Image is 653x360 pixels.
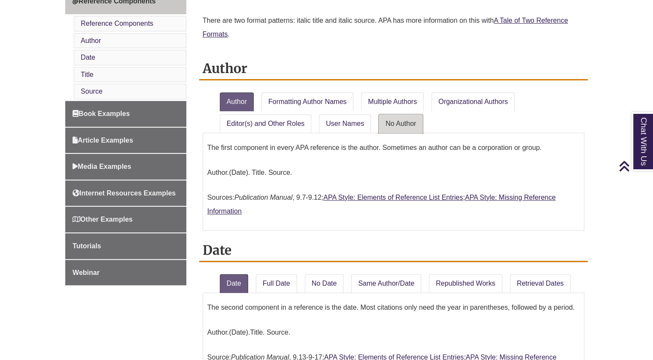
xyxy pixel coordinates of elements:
a: Title [81,71,94,78]
a: No Author [379,114,423,133]
a: Tutorials [65,233,186,259]
a: Retrieval Dates [510,274,571,293]
h2: Author [199,58,588,80]
a: Formatting Author Names [261,92,353,111]
a: User Names [319,114,371,133]
a: Editor(s) and Other Roles [220,114,311,133]
a: Article Examples [65,128,186,153]
span: Media Examples [73,163,131,170]
h2: Date [199,239,588,262]
a: Source [81,88,103,95]
a: APA Style: Missing Reference Information [207,194,556,215]
a: Republished Works [429,274,502,293]
p: Author. Title. Source. [207,322,580,343]
span: Webinar [73,269,100,276]
p: The first component in every APA reference is the author. Sometimes an author can be a corporatio... [207,137,580,158]
span: Other Examples [73,216,133,223]
a: Same Author/Date [351,274,421,293]
span: Article Examples [73,137,133,144]
em: Publication Manual [234,194,292,201]
span: Internet Resources Examples [73,189,176,197]
p: The second component in a reference is the date. Most citations only need the year in parentheses... [207,297,580,318]
a: Back to Top [619,160,651,172]
a: Book Examples [65,101,186,127]
span: Book Examples [73,110,130,117]
p: (Date). Title. Source. [207,162,580,183]
a: Author [81,37,101,44]
span: (Date). [229,329,250,336]
a: A Tale of Two Reference Formats [203,17,568,38]
a: Full Date [256,274,297,293]
a: Other Examples [65,207,186,232]
span: Tutorials [73,242,101,250]
a: Webinar [65,260,186,286]
a: Multiple Authors [361,92,424,111]
a: Date [81,54,95,61]
a: Reference Components [81,20,153,27]
p: There are two format patterns: italic title and italic source. APA has more information on this w... [203,10,584,45]
a: Media Examples [65,154,186,180]
a: No Date [305,274,344,293]
span: Author. [207,169,229,176]
a: Author [220,92,254,111]
a: Organizational Authors [431,92,515,111]
a: APA Style: Elements of Reference List Entries [323,194,463,201]
a: Internet Resources Examples [65,180,186,206]
a: Date [220,274,248,293]
p: Sources: , 9.7-9.12; ; [207,187,580,222]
